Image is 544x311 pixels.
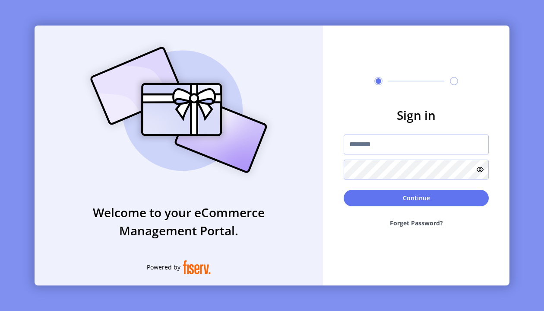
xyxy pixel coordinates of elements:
[35,203,323,240] h3: Welcome to your eCommerce Management Portal.
[147,263,180,272] span: Powered by
[344,212,489,234] button: Forget Password?
[77,37,280,183] img: card_Illustration.svg
[344,190,489,206] button: Continue
[344,106,489,124] h3: Sign in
